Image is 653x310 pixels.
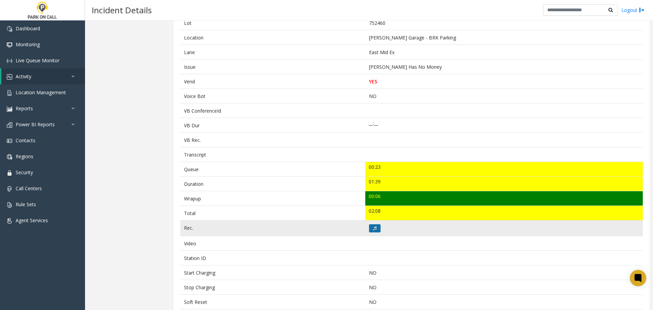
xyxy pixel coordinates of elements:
[16,25,40,32] span: Dashboard
[7,218,12,224] img: 'icon'
[180,133,365,147] td: VB Rec.
[7,202,12,208] img: 'icon'
[16,185,42,192] span: Call Centers
[16,153,33,160] span: Regions
[369,78,639,85] p: YES
[16,217,48,224] span: Agent Services
[180,295,365,309] td: Soft Reset
[16,57,60,64] span: Live Queue Monitor
[180,103,365,118] td: VB ConferenceId
[365,177,643,191] td: 01:39
[621,6,644,14] a: Logout
[180,89,365,103] td: Voice Bot
[365,162,643,177] td: 00:23
[7,122,12,128] img: 'icon'
[369,298,639,306] p: NO
[180,30,365,45] td: Location
[16,137,35,144] span: Contacts
[180,251,365,265] td: Station ID
[180,236,365,251] td: Video
[7,42,12,48] img: 'icon'
[180,118,365,133] td: VB Dur
[369,284,639,291] p: NO
[180,221,365,236] td: Rec.
[365,191,643,206] td: 00:06
[16,73,31,80] span: Activity
[7,26,12,32] img: 'icon'
[365,30,643,45] td: [PERSON_NAME] Garage - BRK Parking
[180,147,365,162] td: Transcript
[180,74,365,89] td: Vend
[16,201,36,208] span: Rule Sets
[1,68,85,84] a: Activity
[180,265,365,280] td: Start Charging
[365,16,643,30] td: 752460
[180,191,365,206] td: Wrapup
[16,105,33,112] span: Reports
[180,16,365,30] td: Lot
[365,45,643,60] td: East Mid Ex
[16,169,33,176] span: Security
[7,90,12,96] img: 'icon'
[365,206,643,221] td: 02:08
[7,106,12,112] img: 'icon'
[7,58,12,64] img: 'icon'
[180,60,365,74] td: Issue
[180,45,365,60] td: Lane
[16,121,55,128] span: Power BI Reports
[7,154,12,160] img: 'icon'
[369,269,639,276] p: NO
[180,177,365,191] td: Duration
[365,118,643,133] td: __:__
[369,93,639,100] p: NO
[7,138,12,144] img: 'icon'
[180,280,365,295] td: Stop Charging
[7,186,12,192] img: 'icon'
[7,170,12,176] img: 'icon'
[180,206,365,221] td: Total
[16,89,66,96] span: Location Management
[88,2,155,18] h3: Incident Details
[16,41,40,48] span: Monitoring
[639,6,644,14] img: logout
[180,162,365,177] td: Queue
[7,74,12,80] img: 'icon'
[365,60,643,74] td: [PERSON_NAME] Has No Money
